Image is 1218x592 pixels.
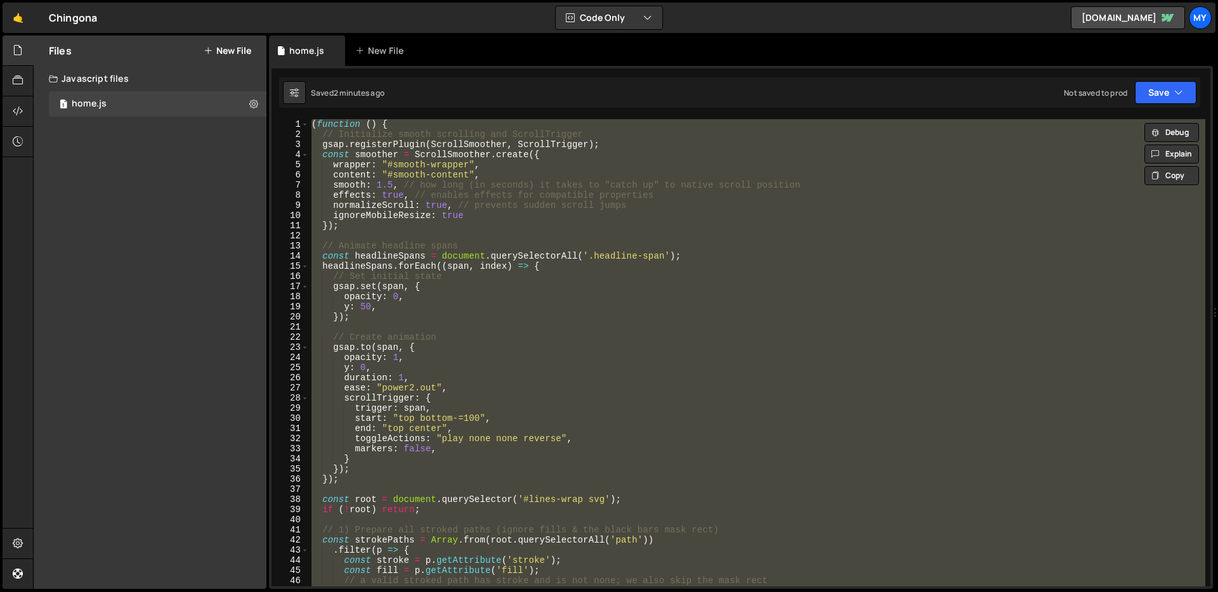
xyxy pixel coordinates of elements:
div: 27 [272,383,309,393]
div: 23 [272,342,309,352]
div: home.js [72,98,107,110]
div: 10 [272,210,309,221]
a: [DOMAIN_NAME] [1071,6,1185,29]
div: Javascript files [34,66,266,91]
div: 26 [272,373,309,383]
button: New File [204,46,251,56]
div: 18 [272,292,309,302]
div: 2 [272,129,309,139]
div: 16722/45723.js [49,91,266,117]
div: 36 [272,474,309,484]
div: 25 [272,363,309,373]
a: My [1189,6,1212,29]
button: Save [1135,81,1196,104]
div: 16 [272,271,309,281]
div: 42 [272,535,309,545]
div: 44 [272,555,309,565]
div: 29 [272,403,309,413]
div: 11 [272,221,309,231]
div: 45 [272,565,309,576]
div: 30 [272,413,309,423]
div: 6 [272,170,309,180]
button: Debug [1144,123,1199,142]
span: 1 [60,100,67,110]
div: 46 [272,576,309,586]
div: 9 [272,200,309,210]
h2: Files [49,44,72,58]
div: 7 [272,180,309,190]
div: 13 [272,241,309,251]
div: 35 [272,464,309,474]
div: 40 [272,515,309,525]
div: 12 [272,231,309,241]
div: 5 [272,160,309,170]
div: 20 [272,312,309,322]
div: 34 [272,454,309,464]
div: 4 [272,150,309,160]
div: 24 [272,352,309,363]
div: 2 minutes ago [334,87,384,98]
a: 🤙 [3,3,34,33]
div: 39 [272,505,309,515]
div: 38 [272,494,309,505]
div: 19 [272,302,309,312]
div: 37 [272,484,309,494]
div: 33 [272,444,309,454]
div: 1 [272,119,309,129]
div: 43 [272,545,309,555]
div: 15 [272,261,309,271]
div: 32 [272,434,309,444]
div: New File [355,44,409,57]
div: 22 [272,332,309,342]
button: Copy [1144,166,1199,185]
button: Code Only [556,6,662,29]
div: 31 [272,423,309,434]
div: 17 [272,281,309,292]
div: Chingona [49,10,97,25]
div: home.js [289,44,324,57]
div: 3 [272,139,309,150]
button: Explain [1144,145,1199,164]
div: 8 [272,190,309,200]
div: Saved [311,87,384,98]
div: 14 [272,251,309,261]
div: 21 [272,322,309,332]
div: 28 [272,393,309,403]
div: 41 [272,525,309,535]
div: Not saved to prod [1064,87,1127,98]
